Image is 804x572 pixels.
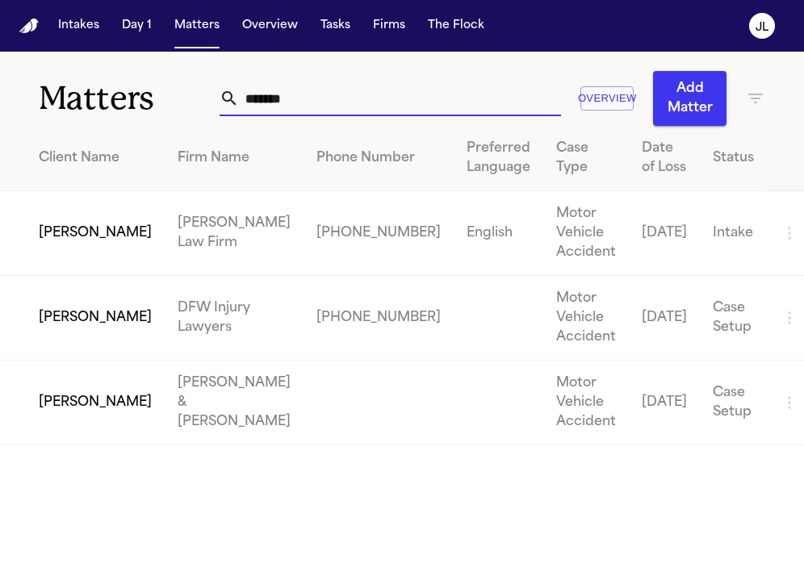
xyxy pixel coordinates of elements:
[165,276,304,361] td: DFW Injury Lawyers
[421,11,491,40] button: The Flock
[543,276,629,361] td: Motor Vehicle Accident
[653,71,727,126] button: Add Matter
[629,191,700,276] td: [DATE]
[629,361,700,445] td: [DATE]
[316,148,441,168] div: Phone Number
[713,148,754,168] div: Status
[629,276,700,361] td: [DATE]
[366,11,412,40] button: Firms
[165,191,304,276] td: [PERSON_NAME] Law Firm
[115,11,158,40] button: Day 1
[39,78,219,119] h1: Matters
[454,191,543,276] td: English
[168,11,226,40] button: Matters
[700,191,767,276] td: Intake
[19,19,39,34] img: Finch Logo
[304,276,454,361] td: [PHONE_NUMBER]
[467,139,530,177] div: Preferred Language
[304,191,454,276] td: [PHONE_NUMBER]
[236,11,304,40] button: Overview
[700,361,767,445] td: Case Setup
[178,148,291,168] div: Firm Name
[39,148,152,168] div: Client Name
[165,361,304,445] td: [PERSON_NAME] & [PERSON_NAME]
[543,361,629,445] td: Motor Vehicle Accident
[52,11,106,40] button: Intakes
[543,191,629,276] td: Motor Vehicle Accident
[19,19,39,34] a: Home
[642,139,687,177] div: Date of Loss
[556,139,616,177] div: Case Type
[580,86,634,111] button: Overview
[314,11,357,40] button: Tasks
[700,276,767,361] td: Case Setup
